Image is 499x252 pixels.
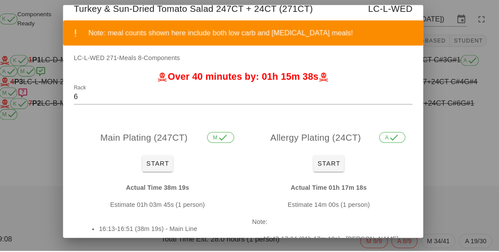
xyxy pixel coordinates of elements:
[92,202,241,212] p: Estimate 01h 03m 45s (1 person)
[258,219,407,228] p: Note:
[74,59,425,78] div: LC-L-WED 271-Meals 8-Components
[220,137,235,146] span: M
[371,9,414,23] span: LC-L-WED
[85,128,248,156] div: Main Plating (247CT)
[155,163,178,170] span: Start
[269,235,407,245] li: 15:47-17:04 (01h 17m 18s) - [PERSON_NAME]
[74,2,425,28] div: Turkey & Sun-Dried Tomato Salad 247CT + 24CT (271CT)
[109,226,234,235] li: 16:13-16:51 (38m 19s) - Main Line
[251,128,414,156] div: Allergy Plating (24CT)
[92,185,241,195] p: Actual Time 38m 19s
[258,185,407,195] p: Actual Time 01h 17m 18s
[85,90,96,96] label: Rack
[388,137,402,146] span: A
[318,159,348,175] button: Start
[321,163,344,170] span: Start
[151,159,181,175] button: Start
[99,35,418,45] div: Note: meal counts shown here include both low carb and [MEDICAL_DATA] meals!
[258,202,407,212] p: Estimate 14m 00s (1 person)
[85,78,414,88] h2: Over 40 minutes by: 01h 15m 38s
